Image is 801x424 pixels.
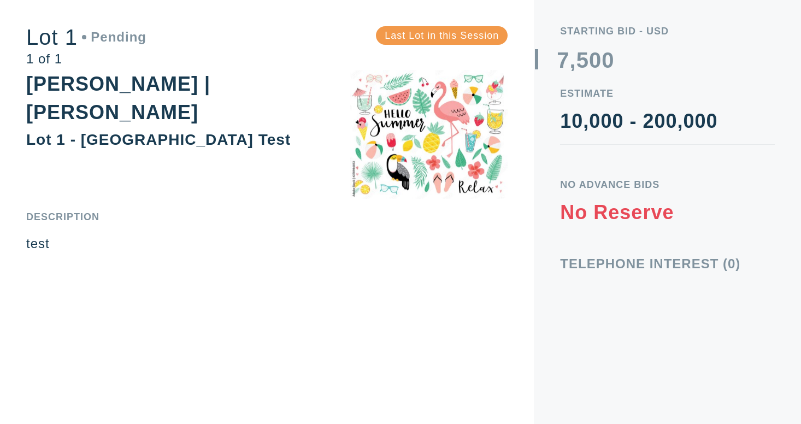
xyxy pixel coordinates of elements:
div: Estimate [560,89,775,98]
div: Last Lot in this Session [376,26,508,45]
div: 5 [576,49,589,71]
div: Lot 1 [26,26,146,48]
div: Starting Bid - USD [560,26,775,36]
div: No Reserve [560,203,674,222]
div: 10,000 - 200,000 [560,111,775,131]
div: Lot 1 - [GEOGRAPHIC_DATA] Test [26,131,291,148]
div: , [570,49,576,268]
div: 7 [557,49,569,71]
div: Telephone Interest (0) [560,257,775,270]
div: Pending [82,31,146,44]
div: 0 [589,49,602,71]
div: Description [26,212,508,222]
p: test [26,235,508,252]
div: 1 of 1 [26,52,146,66]
div: [PERSON_NAME] | [PERSON_NAME] [26,73,210,123]
div: No Advance Bids [560,180,775,190]
div: 0 [602,49,614,71]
